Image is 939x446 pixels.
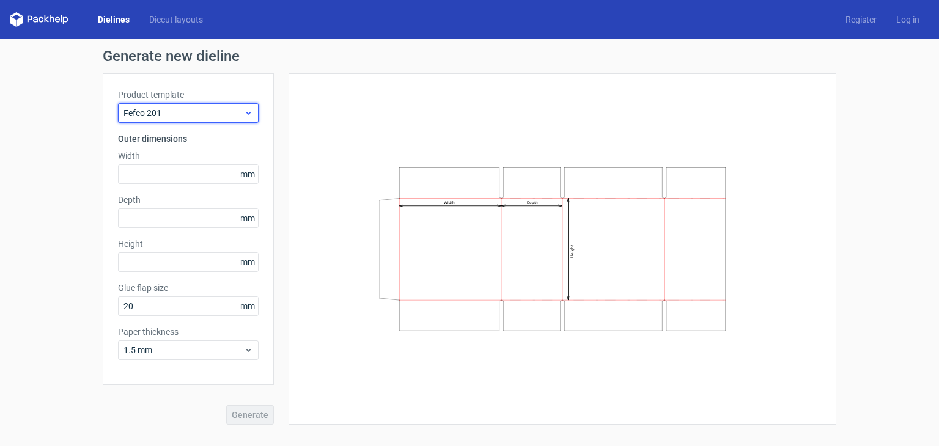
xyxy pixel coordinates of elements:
[886,13,929,26] a: Log in
[237,297,258,315] span: mm
[103,49,836,64] h1: Generate new dieline
[88,13,139,26] a: Dielines
[118,133,259,145] h3: Outer dimensions
[444,200,455,205] text: Width
[836,13,886,26] a: Register
[237,165,258,183] span: mm
[237,209,258,227] span: mm
[118,326,259,338] label: Paper thickness
[237,253,258,271] span: mm
[118,150,259,162] label: Width
[118,282,259,294] label: Glue flap size
[570,245,575,258] text: Height
[139,13,213,26] a: Diecut layouts
[118,194,259,206] label: Depth
[527,200,538,205] text: Depth
[123,344,244,356] span: 1.5 mm
[118,89,259,101] label: Product template
[118,238,259,250] label: Height
[123,107,244,119] span: Fefco 201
